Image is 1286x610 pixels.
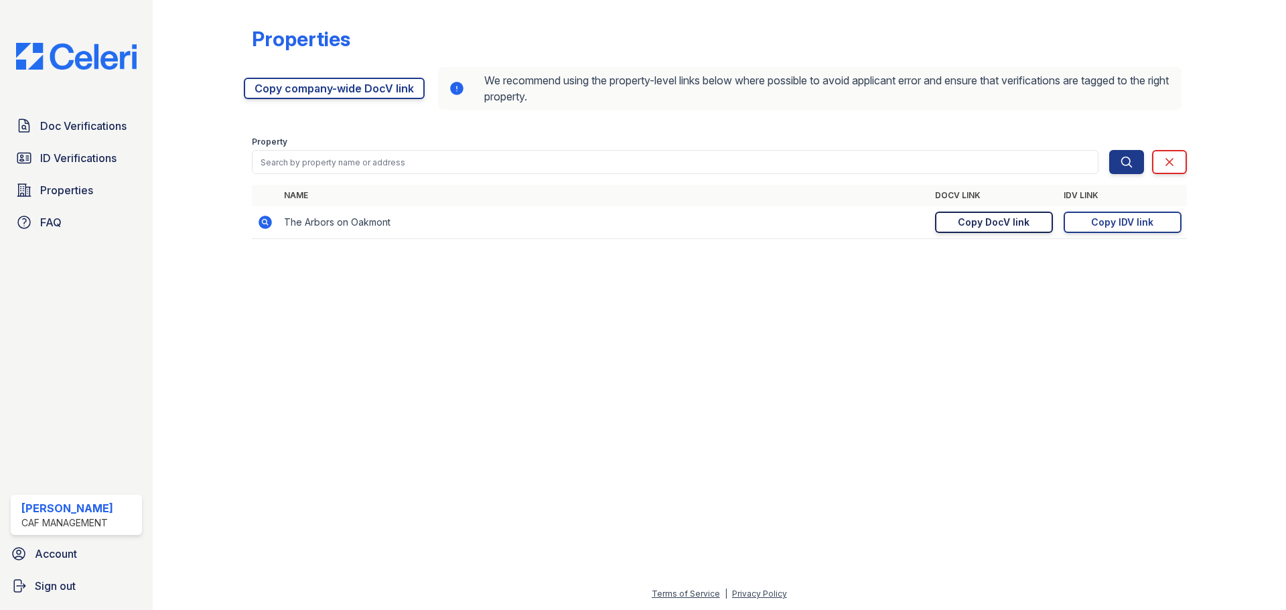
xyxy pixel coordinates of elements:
div: Properties [252,27,350,51]
div: CAF Management [21,516,113,530]
div: Copy DocV link [958,216,1029,229]
a: Copy company-wide DocV link [244,78,425,99]
label: Property [252,137,287,147]
a: Terms of Service [652,589,720,599]
a: Copy IDV link [1064,212,1182,233]
div: | [725,589,727,599]
th: Name [279,185,930,206]
a: Account [5,540,147,567]
a: Copy DocV link [935,212,1053,233]
div: [PERSON_NAME] [21,500,113,516]
th: IDV Link [1058,185,1187,206]
span: Account [35,546,77,562]
span: Sign out [35,578,76,594]
img: CE_Logo_Blue-a8612792a0a2168367f1c8372b55b34899dd931a85d93a1a3d3e32e68fde9ad4.png [5,43,147,70]
input: Search by property name or address [252,150,1098,174]
a: FAQ [11,209,142,236]
span: ID Verifications [40,150,117,166]
div: We recommend using the property-level links below where possible to avoid applicant error and ens... [438,67,1182,110]
span: Properties [40,182,93,198]
td: The Arbors on Oakmont [279,206,930,239]
span: FAQ [40,214,62,230]
div: Copy IDV link [1091,216,1153,229]
span: Doc Verifications [40,118,127,134]
a: Doc Verifications [11,112,142,139]
a: Properties [11,177,142,204]
a: Sign out [5,573,147,599]
th: DocV Link [930,185,1058,206]
a: ID Verifications [11,145,142,171]
a: Privacy Policy [732,589,787,599]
